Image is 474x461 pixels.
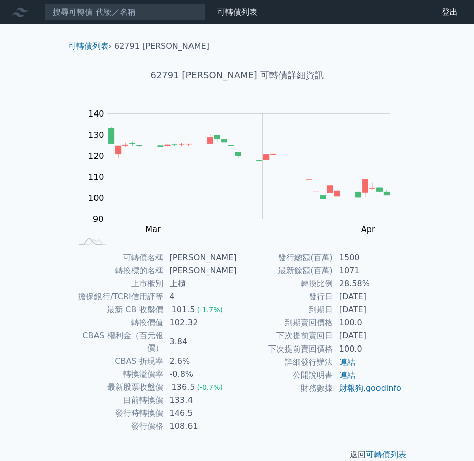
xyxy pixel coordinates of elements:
td: 100.0 [333,342,402,356]
td: 28.58% [333,277,402,290]
td: 目前轉換價 [72,394,164,407]
td: 133.4 [164,394,237,407]
tspan: 130 [88,130,104,140]
td: 到期賣回價格 [237,316,333,329]
td: 146.5 [164,407,237,420]
td: 1500 [333,251,402,264]
td: [DATE] [333,290,402,303]
td: 108.61 [164,420,237,433]
p: 返回 [60,449,414,461]
td: 4 [164,290,237,303]
tspan: 110 [88,172,104,182]
td: 財務數據 [237,382,333,395]
a: goodinfo [366,383,401,393]
a: 可轉債列表 [68,41,109,51]
h1: 62791 [PERSON_NAME] 可轉債詳細資訊 [60,68,414,82]
tspan: 100 [88,193,104,203]
td: 到期日 [237,303,333,316]
td: 轉換比例 [237,277,333,290]
td: 可轉債名稱 [72,251,164,264]
td: 轉換價值 [72,316,164,329]
td: 102.32 [164,316,237,329]
a: 財報狗 [339,383,363,393]
td: 公開說明書 [237,369,333,382]
a: 可轉債列表 [217,7,257,17]
td: 下次提前賣回日 [237,329,333,342]
a: 登出 [434,4,466,20]
td: [PERSON_NAME] [164,264,237,277]
td: -0.8% [164,368,237,381]
tspan: 120 [88,151,104,161]
td: 上市櫃別 [72,277,164,290]
td: 100.0 [333,316,402,329]
td: 發行日 [237,290,333,303]
td: 上櫃 [164,277,237,290]
td: 2.6% [164,355,237,368]
span: (-0.7%) [197,383,223,391]
a: 連結 [339,370,355,380]
td: 最新股票收盤價 [72,381,164,394]
td: [DATE] [333,329,402,342]
td: 發行價格 [72,420,164,433]
td: 轉換溢價率 [72,368,164,381]
tspan: Apr [361,224,375,234]
div: 101.5 [170,304,197,316]
td: 擔保銀行/TCRI信用評等 [72,290,164,303]
span: (-1.7%) [197,306,223,314]
td: , [333,382,402,395]
li: 62791 [PERSON_NAME] [114,40,209,52]
tspan: 90 [93,214,103,224]
g: Chart [83,109,405,255]
td: 最新餘額(百萬) [237,264,333,277]
td: CBAS 折現率 [72,355,164,368]
td: 發行總額(百萬) [237,251,333,264]
td: 詳細發行辦法 [237,356,333,369]
td: 1071 [333,264,402,277]
td: 最新 CB 收盤價 [72,303,164,316]
td: [PERSON_NAME] [164,251,237,264]
a: 可轉債列表 [366,450,406,459]
li: › [68,40,112,52]
td: 下次提前賣回價格 [237,342,333,356]
a: 連結 [339,357,355,367]
tspan: 140 [88,109,104,119]
tspan: Mar [145,224,161,234]
td: 3.84 [164,329,237,355]
input: 搜尋可轉債 代號／名稱 [44,4,205,21]
td: [DATE] [333,303,402,316]
td: CBAS 權利金（百元報價） [72,329,164,355]
td: 轉換標的名稱 [72,264,164,277]
div: 136.5 [170,381,197,393]
td: 發行時轉換價 [72,407,164,420]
